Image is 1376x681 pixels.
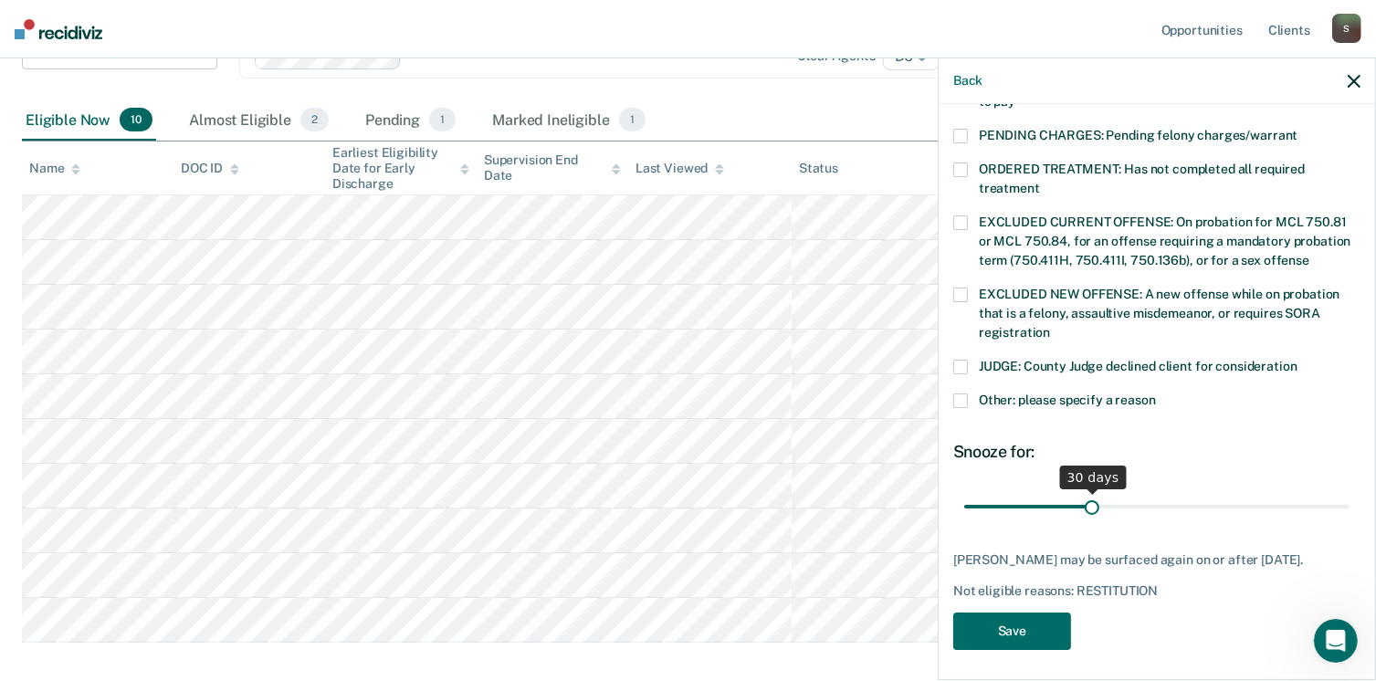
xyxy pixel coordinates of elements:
[429,108,456,131] span: 1
[484,152,621,183] div: Supervision End Date
[185,100,332,141] div: Almost Eligible
[979,393,1156,407] span: Other: please specify a reason
[1060,466,1127,489] div: 30 days
[979,359,1297,373] span: JUDGE: County Judge declined client for consideration
[953,73,982,89] button: Back
[979,215,1350,267] span: EXCLUDED CURRENT OFFENSE: On probation for MCL 750.81 or MCL 750.84, for an offense requiring a m...
[979,128,1297,142] span: PENDING CHARGES: Pending felony charges/warrant
[953,552,1360,568] div: [PERSON_NAME] may be surfaced again on or after [DATE].
[1314,619,1358,663] iframe: Intercom live chat
[488,100,649,141] div: Marked Ineligible
[120,108,152,131] span: 10
[953,613,1071,650] button: Save
[635,161,724,176] div: Last Viewed
[619,108,646,131] span: 1
[181,161,239,176] div: DOC ID
[953,442,1360,462] div: Snooze for:
[362,100,459,141] div: Pending
[979,162,1305,195] span: ORDERED TREATMENT: Has not completed all required treatment
[22,100,156,141] div: Eligible Now
[1332,14,1361,43] div: S
[799,161,838,176] div: Status
[979,287,1339,340] span: EXCLUDED NEW OFFENSE: A new offense while on probation that is a felony, assaultive misdemeanor, ...
[15,19,102,39] img: Recidiviz
[300,108,329,131] span: 2
[953,583,1360,599] div: Not eligible reasons: RESTITUTION
[29,161,80,176] div: Name
[332,145,469,191] div: Earliest Eligibility Date for Early Discharge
